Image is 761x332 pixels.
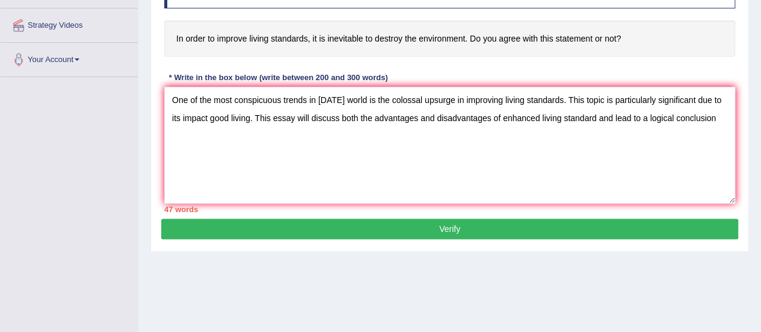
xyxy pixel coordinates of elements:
div: * Write in the box below (write between 200 and 300 words) [164,72,392,83]
a: Strategy Videos [1,8,138,39]
div: 47 words [164,204,735,215]
h4: In order to improve living standards, it is inevitable to destroy the environment. Do you agree w... [164,20,735,57]
button: Verify [161,219,738,239]
a: Your Account [1,43,138,73]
